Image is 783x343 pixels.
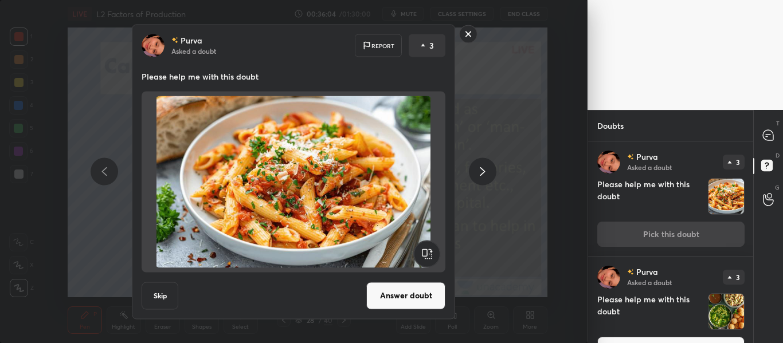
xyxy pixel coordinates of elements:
[636,152,658,161] p: Purva
[736,274,740,281] p: 3
[171,46,216,55] p: Asked a doubt
[776,119,780,128] p: T
[627,163,672,172] p: Asked a doubt
[597,151,620,174] img: 93674a53cbd54b25ad4945d795c22713.jpg
[708,294,744,329] img: 1757049825VHHDUX.JPEG
[142,34,165,57] img: 93674a53cbd54b25ad4945d795c22713.jpg
[627,269,634,275] img: no-rating-badge.077c3623.svg
[142,70,445,82] p: Please help me with this doubt
[736,159,740,165] p: 3
[355,34,402,57] div: Report
[366,282,445,309] button: Answer doubt
[627,154,634,160] img: no-rating-badge.077c3623.svg
[588,111,633,141] p: Doubts
[708,179,744,214] img: 1757049889M080MM.JPEG
[636,267,658,277] p: Purva
[597,178,703,215] h4: Please help me with this doubt
[597,266,620,289] img: 93674a53cbd54b25ad4945d795c22713.jpg
[171,37,178,44] img: no-rating-badge.077c3623.svg
[776,151,780,160] p: D
[155,96,432,267] img: 1757049889M080MM.JPEG
[181,36,202,45] p: Purva
[588,141,754,343] div: grid
[775,183,780,192] p: G
[142,282,178,309] button: Skip
[597,293,703,330] h4: Please help me with this doubt
[429,40,434,51] p: 3
[627,278,672,287] p: Asked a doubt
